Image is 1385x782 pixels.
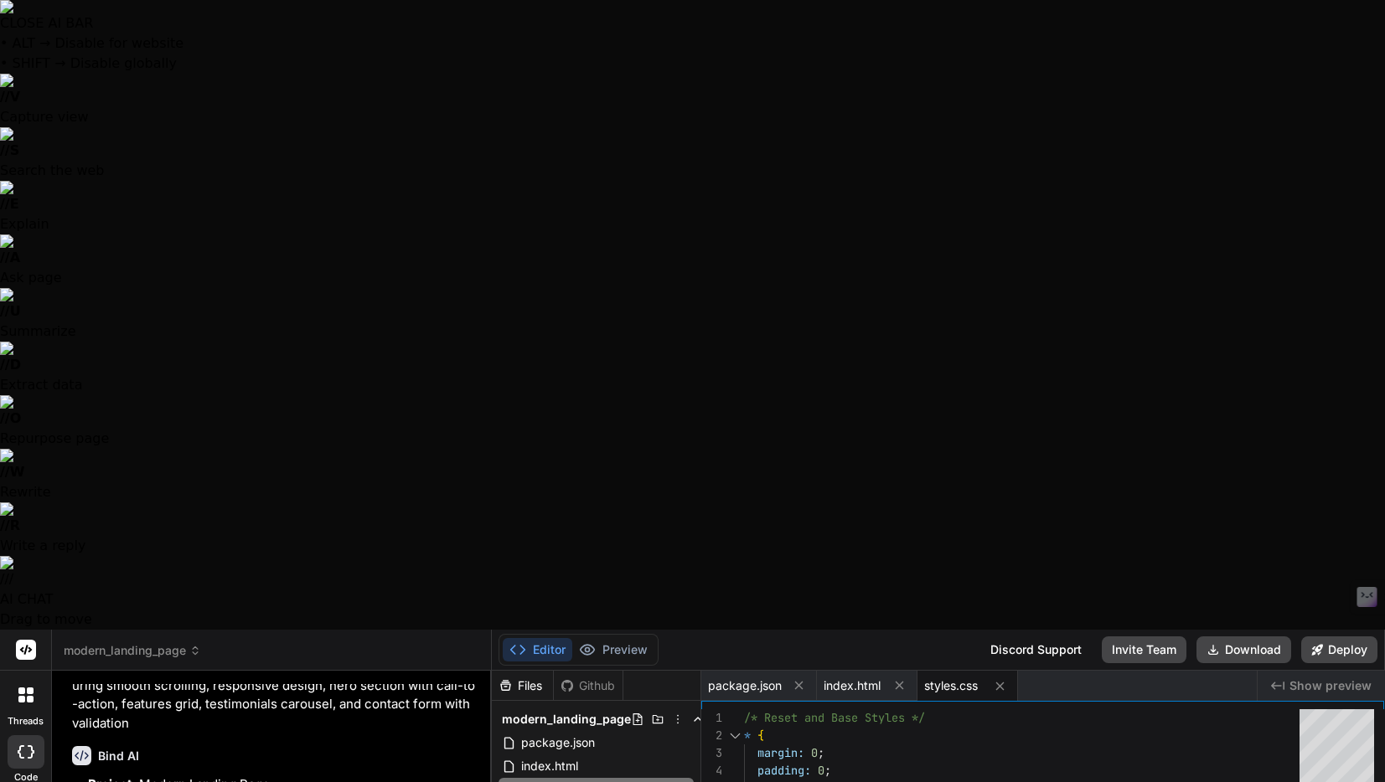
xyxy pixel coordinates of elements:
span: index.html [824,677,881,694]
div: Domain: [DOMAIN_NAME] [44,44,184,57]
h6: Bind AI [98,748,139,764]
span: 0 [818,763,824,778]
img: logo_orange.svg [27,27,40,40]
p: Create a modern landing page with HTML, CSS, and JavaScript featuring smooth scrolling, responsiv... [72,657,475,733]
button: Preview [572,638,654,661]
span: modern_landing_page [64,642,201,659]
span: /* Reset and Base Styles */ [744,710,925,725]
div: 4 [701,762,722,779]
span: styles.css [924,677,978,694]
span: modern_landing_page [502,711,631,728]
div: 3 [701,744,722,762]
div: Discord Support [980,636,1092,663]
span: { [757,728,764,743]
span: ; [824,763,831,778]
span: ; [818,745,824,760]
span: package.json [519,733,597,753]
div: 1 [701,709,722,727]
div: Files [492,677,553,694]
button: Invite Team [1102,636,1186,663]
div: Domain Overview [64,99,150,110]
span: Show preview [1289,677,1372,694]
button: Download [1196,636,1291,663]
div: Click to collapse the range. [724,727,746,744]
button: Deploy [1301,636,1377,663]
span: index.html [519,756,580,776]
div: Keywords by Traffic [185,99,282,110]
img: website_grey.svg [27,44,40,57]
span: margin: [757,745,804,760]
label: threads [8,714,44,728]
img: tab_keywords_by_traffic_grey.svg [167,97,180,111]
span: padding: [757,763,811,778]
button: Editor [503,638,572,661]
div: 2 [701,727,722,744]
span: 0 [811,745,818,760]
img: tab_domain_overview_orange.svg [45,97,59,111]
span: package.json [708,677,782,694]
div: Github [554,677,623,694]
div: v 4.0.25 [47,27,82,40]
